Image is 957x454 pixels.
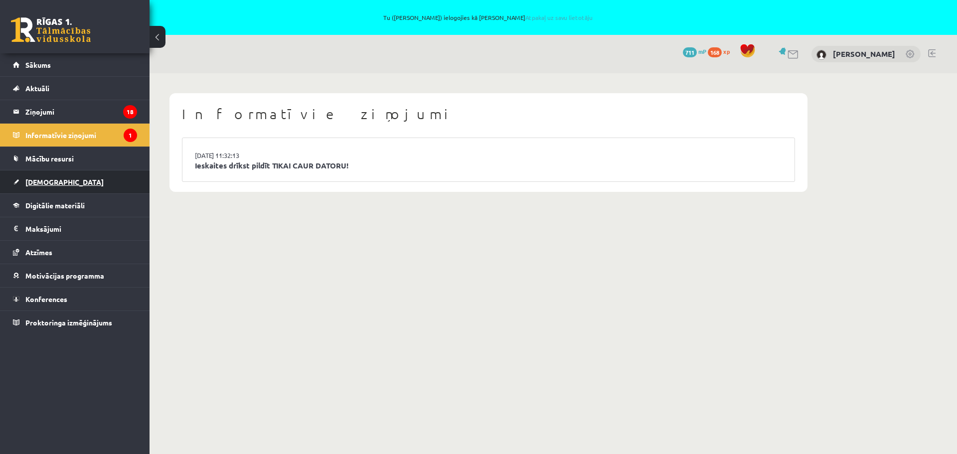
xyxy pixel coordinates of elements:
[13,311,137,334] a: Proktoringa izmēģinājums
[13,100,137,123] a: Ziņojumi18
[833,49,895,59] a: [PERSON_NAME]
[13,170,137,193] a: [DEMOGRAPHIC_DATA]
[195,151,270,160] a: [DATE] 11:32:13
[182,106,795,123] h1: Informatīvie ziņojumi
[708,47,735,55] a: 168 xp
[13,147,137,170] a: Mācību resursi
[25,217,137,240] legend: Maksājumi
[683,47,697,57] span: 711
[115,14,861,20] span: Tu ([PERSON_NAME]) ielogojies kā [PERSON_NAME]
[525,13,593,21] a: Atpakaļ uz savu lietotāju
[13,288,137,310] a: Konferences
[25,100,137,123] legend: Ziņojumi
[25,154,74,163] span: Mācību resursi
[13,194,137,217] a: Digitālie materiāli
[195,160,782,171] a: Ieskaites drīkst pildīt TIKAI CAUR DATORU!
[13,217,137,240] a: Maksājumi
[11,17,91,42] a: Rīgas 1. Tālmācības vidusskola
[723,47,730,55] span: xp
[816,50,826,60] img: Kristofers Vasiļjevs
[25,201,85,210] span: Digitālie materiāli
[25,124,137,147] legend: Informatīvie ziņojumi
[13,124,137,147] a: Informatīvie ziņojumi1
[698,47,706,55] span: mP
[124,129,137,142] i: 1
[708,47,722,57] span: 168
[13,264,137,287] a: Motivācijas programma
[13,77,137,100] a: Aktuāli
[25,84,49,93] span: Aktuāli
[683,47,706,55] a: 711 mP
[25,271,104,280] span: Motivācijas programma
[25,318,112,327] span: Proktoringa izmēģinājums
[25,248,52,257] span: Atzīmes
[13,53,137,76] a: Sākums
[123,105,137,119] i: 18
[25,295,67,303] span: Konferences
[25,177,104,186] span: [DEMOGRAPHIC_DATA]
[13,241,137,264] a: Atzīmes
[25,60,51,69] span: Sākums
